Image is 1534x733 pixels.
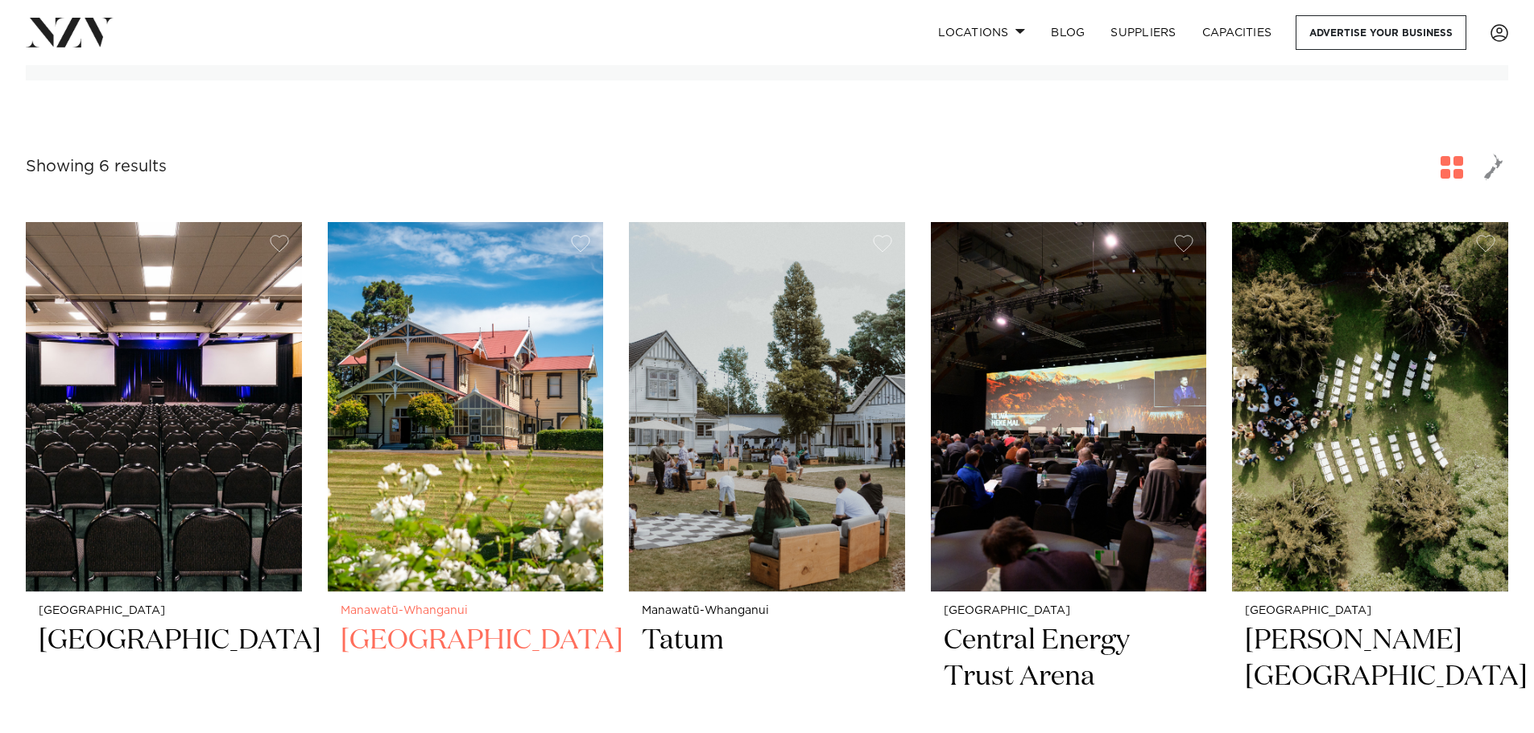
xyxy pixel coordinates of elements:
a: Capacities [1189,15,1285,50]
small: [GEOGRAPHIC_DATA] [39,605,289,617]
h2: [GEOGRAPHIC_DATA] [341,623,591,731]
a: Locations [925,15,1038,50]
a: SUPPLIERS [1098,15,1189,50]
h2: [GEOGRAPHIC_DATA] [39,623,289,731]
img: nzv-logo.png [26,18,114,47]
h2: Central Energy Trust Arena [944,623,1194,731]
small: [GEOGRAPHIC_DATA] [944,605,1194,617]
a: BLOG [1038,15,1098,50]
small: Manawatū-Whanganui [341,605,591,617]
h2: [PERSON_NAME][GEOGRAPHIC_DATA] [1245,623,1495,731]
small: Manawatū-Whanganui [642,605,892,617]
h2: Tatum [642,623,892,731]
div: Showing 6 results [26,154,167,179]
small: [GEOGRAPHIC_DATA] [1245,605,1495,617]
a: Advertise your business [1296,15,1466,50]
